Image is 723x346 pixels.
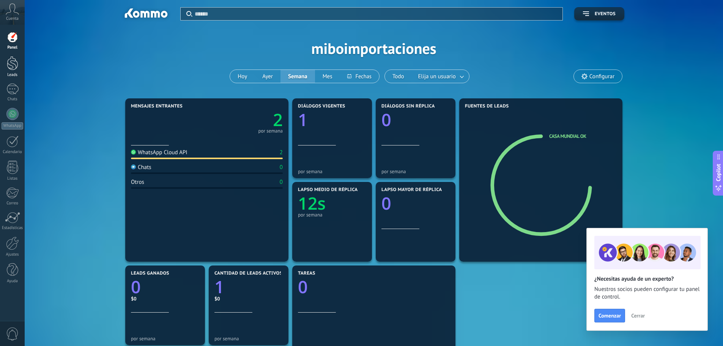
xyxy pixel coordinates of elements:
div: $0 [214,295,283,302]
div: 0 [280,164,283,171]
button: Fechas [340,70,379,83]
span: Fuentes de leads [465,104,509,109]
span: Cuenta [6,16,19,21]
span: Diálogos vigentes [298,104,345,109]
text: 0 [381,192,391,215]
div: Correo [2,201,24,206]
button: Todo [385,70,412,83]
text: 0 [298,275,308,299]
span: Mensajes entrantes [131,104,183,109]
button: Semana [280,70,315,83]
span: Configurar [589,73,614,80]
button: Elija un usuario [412,70,469,83]
a: 0 [298,275,450,299]
text: 0 [381,108,391,131]
span: Elija un usuario [417,71,457,82]
div: por semana [131,336,199,341]
a: 0 [131,275,199,299]
div: por semana [298,169,366,174]
div: por semana [298,212,366,218]
div: Panel [2,45,24,50]
span: Diálogos sin réplica [381,104,435,109]
div: por semana [381,169,450,174]
button: Hoy [230,70,255,83]
div: 0 [280,179,283,186]
span: Tareas [298,271,315,276]
span: Comenzar [599,313,621,318]
span: Nuestros socios pueden configurar tu panel de control. [594,286,700,301]
span: Leads ganados [131,271,169,276]
button: Ayer [255,70,280,83]
div: WhatsApp Cloud API [131,149,187,156]
div: 2 [280,149,283,156]
span: Cerrar [631,313,645,318]
div: por semana [214,336,283,341]
button: Cerrar [628,310,648,321]
div: Ayuda [2,279,24,284]
div: Listas [2,176,24,181]
button: Eventos [574,7,624,21]
div: Calendario [2,150,24,155]
div: por semana [258,129,283,133]
a: 1 [214,275,283,299]
span: Eventos [595,11,616,17]
text: 0 [131,275,141,299]
div: Leads [2,73,24,77]
text: 1 [214,275,224,299]
text: 12s [298,192,326,215]
div: WhatsApp [2,122,23,130]
span: Lapso mayor de réplica [381,187,442,193]
div: Chats [2,97,24,102]
text: 1 [298,108,308,131]
div: Ajustes [2,252,24,257]
span: Cantidad de leads activos [214,271,282,276]
button: Mes [315,70,340,83]
a: Casa Mundial ok [549,133,586,139]
a: 2 [207,108,283,131]
div: Chats [131,164,151,171]
h2: ¿Necesitas ayuda de un experto? [594,275,700,283]
img: Chats [131,164,136,169]
span: Copilot [715,164,722,181]
text: 2 [273,108,283,131]
div: Otros [131,179,144,186]
span: Lapso medio de réplica [298,187,358,193]
div: Estadísticas [2,226,24,231]
div: $0 [131,295,199,302]
button: Comenzar [594,309,625,322]
img: WhatsApp Cloud API [131,150,136,155]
